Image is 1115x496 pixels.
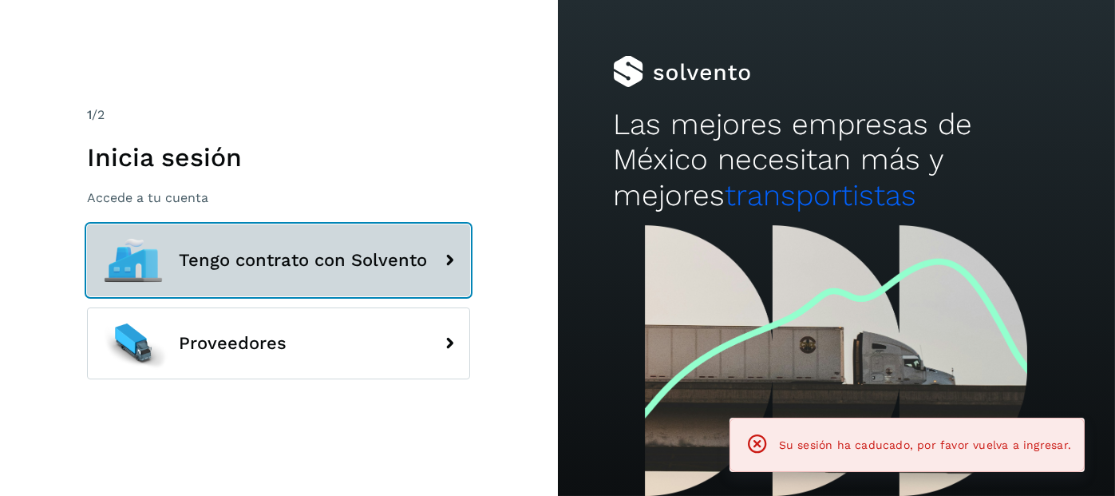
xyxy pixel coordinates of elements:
h1: Inicia sesión [87,142,470,173]
h2: Las mejores empresas de México necesitan más y mejores [613,107,1059,213]
button: Tengo contrato con Solvento [87,224,470,296]
span: 1 [87,107,92,122]
p: Accede a tu cuenta [87,190,470,205]
span: Tengo contrato con Solvento [179,251,427,270]
span: Proveedores [179,334,287,353]
span: Su sesión ha caducado, por favor vuelva a ingresar. [779,438,1071,451]
span: transportistas [725,178,916,212]
button: Proveedores [87,308,470,379]
div: /2 [87,105,470,125]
